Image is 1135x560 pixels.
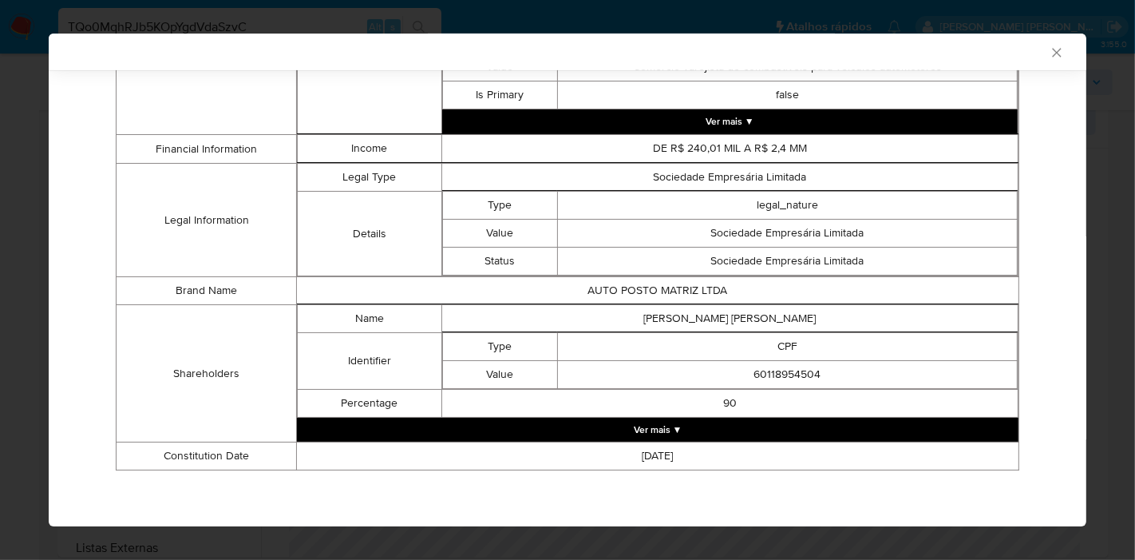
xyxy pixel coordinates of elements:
td: Is Primary [442,81,557,109]
td: CPF [557,333,1017,361]
button: Expand array [442,109,1018,133]
td: Name [298,305,442,333]
button: Expand array [297,418,1018,442]
td: Value [442,220,557,248]
td: Legal Information [117,164,297,277]
td: 90 [441,390,1018,418]
td: Sociedade Empresária Limitada [441,164,1018,192]
td: Sociedade Empresária Limitada [557,248,1017,276]
td: DE R$ 240,01 MIL A R$ 2,4 MM [441,135,1018,163]
td: Brand Name [117,277,297,305]
td: Legal Type [298,164,442,192]
td: Income [298,135,442,163]
td: Type [442,192,557,220]
td: Percentage [298,390,442,418]
div: closure-recommendation-modal [49,34,1086,526]
button: Fechar a janela [1049,45,1063,59]
td: Shareholders [117,305,297,443]
td: 60118954504 [557,361,1017,389]
td: Identifier [298,333,442,390]
td: legal_nature [557,192,1017,220]
td: false [557,81,1017,109]
td: Details [298,192,442,276]
td: Status [442,248,557,276]
td: [DATE] [297,443,1019,471]
td: Type [442,333,557,361]
td: AUTO POSTO MATRIZ LTDA [297,277,1019,305]
td: [PERSON_NAME] [PERSON_NAME] [441,305,1018,333]
td: Financial Information [117,135,297,164]
td: Constitution Date [117,443,297,471]
td: Sociedade Empresária Limitada [557,220,1017,248]
td: Value [442,361,557,389]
